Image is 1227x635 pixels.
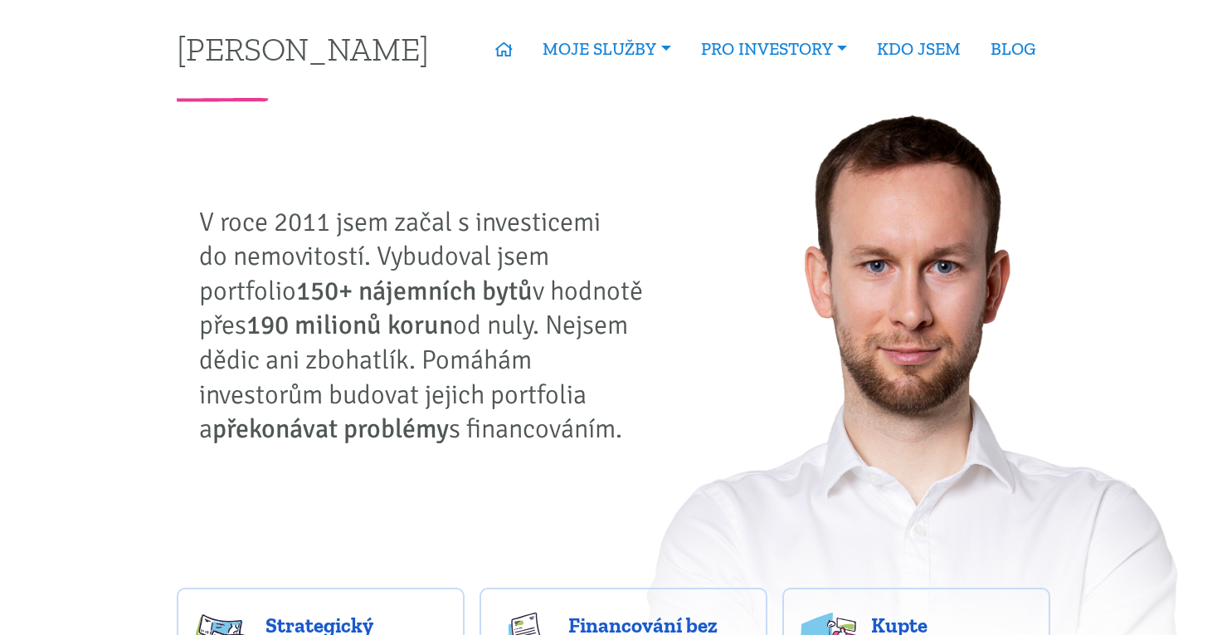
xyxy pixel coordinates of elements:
strong: překonávat problémy [212,413,449,445]
p: V roce 2011 jsem začal s investicemi do nemovitostí. Vybudoval jsem portfolio v hodnotě přes od n... [199,205,655,447]
a: [PERSON_NAME] [177,32,429,65]
strong: 150+ nájemních bytů [296,275,533,307]
a: BLOG [976,30,1050,68]
strong: 190 milionů korun [246,309,453,341]
a: PRO INVESTORY [686,30,862,68]
a: MOJE SLUŽBY [528,30,685,68]
a: KDO JSEM [862,30,976,68]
